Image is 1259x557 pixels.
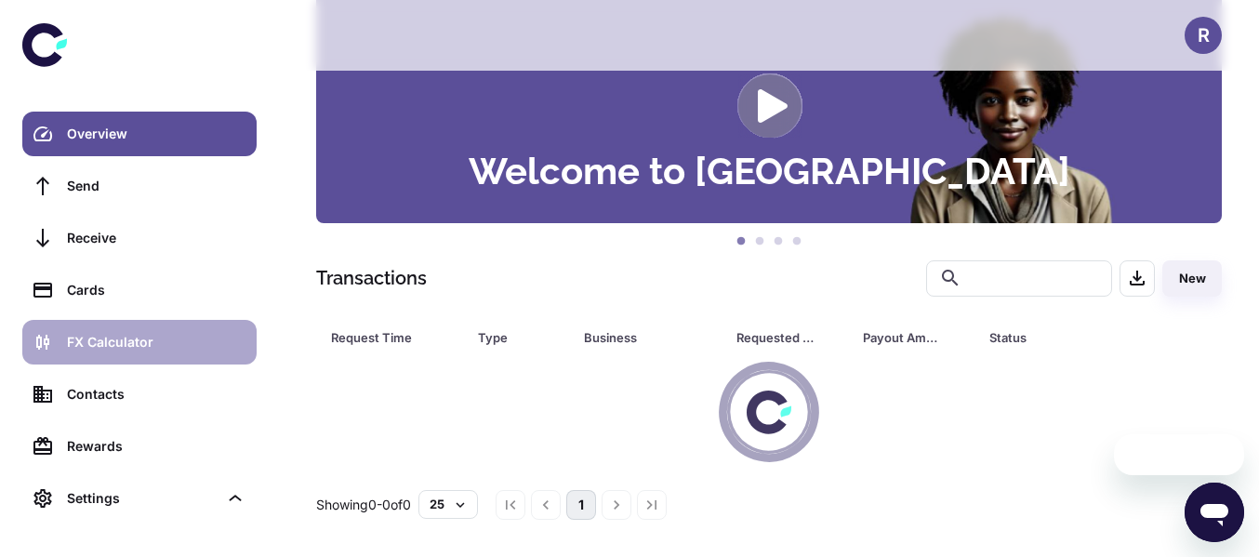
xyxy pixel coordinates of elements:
[331,325,431,351] div: Request Time
[67,384,245,404] div: Contacts
[493,490,669,520] nav: pagination navigation
[1185,17,1222,54] button: R
[863,325,967,351] span: Payout Amount
[22,112,257,156] a: Overview
[736,325,841,351] span: Requested Amount
[788,232,806,251] button: 4
[478,325,537,351] div: Type
[67,332,245,352] div: FX Calculator
[67,228,245,248] div: Receive
[22,216,257,260] a: Receive
[736,325,816,351] div: Requested Amount
[22,164,257,208] a: Send
[67,436,245,457] div: Rewards
[67,488,218,509] div: Settings
[989,325,1120,351] div: Status
[22,424,257,469] a: Rewards
[478,325,562,351] span: Type
[566,490,596,520] button: page 1
[316,264,427,292] h1: Transactions
[67,176,245,196] div: Send
[331,325,456,351] span: Request Time
[769,232,788,251] button: 3
[22,268,257,312] a: Cards
[750,232,769,251] button: 2
[1162,260,1222,297] button: New
[1114,434,1244,475] iframe: Message from company
[1185,483,1244,542] iframe: Button to launch messaging window
[67,280,245,300] div: Cards
[469,153,1070,190] h3: Welcome to [GEOGRAPHIC_DATA]
[316,495,411,515] p: Showing 0-0 of 0
[22,372,257,417] a: Contacts
[989,325,1145,351] span: Status
[22,476,257,521] div: Settings
[732,232,750,251] button: 1
[418,490,478,518] button: 25
[22,320,257,365] a: FX Calculator
[67,124,245,144] div: Overview
[863,325,943,351] div: Payout Amount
